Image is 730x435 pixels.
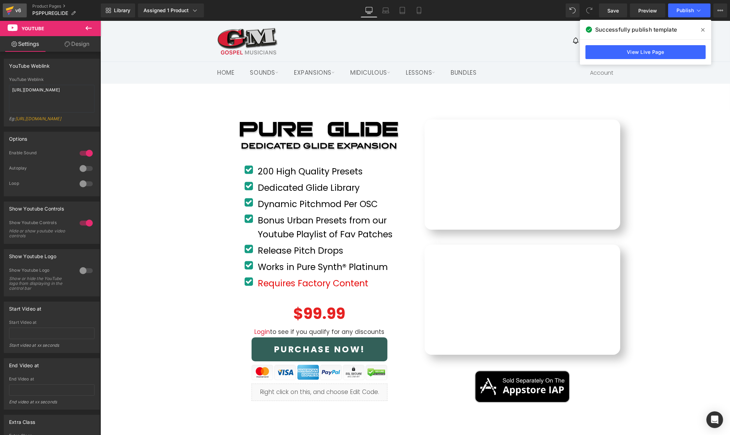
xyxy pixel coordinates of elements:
[9,202,64,212] div: Show Youtube Controls
[9,150,73,157] div: Enable Sound
[377,3,394,17] a: Laptop
[9,343,95,353] div: Start video at xx seconds
[32,10,68,16] span: PSPPUREGLIDE
[151,306,287,316] p: to see if you qualify for any discounts
[9,302,42,312] div: Start Video at
[3,3,27,17] a: v6
[9,320,95,325] div: Start Video at
[9,220,73,227] div: Show Youtube Controls
[343,41,383,63] a: Bundles
[9,399,95,409] div: End video at xx seconds
[9,377,95,381] div: End Video at
[566,3,580,17] button: Undo
[582,3,596,17] button: Redo
[411,3,427,17] a: Mobile
[638,7,657,14] span: Preview
[9,359,39,368] div: End Video at
[117,7,178,34] img: Gospel Musicians
[187,41,241,63] a: Expansions
[173,322,265,335] span: PURCHASE NOW!
[157,161,259,173] font: Dedicated Glide Library
[52,36,102,52] a: Design
[9,165,73,173] div: Autoplay
[486,41,516,63] a: Account
[143,7,198,14] div: Assigned 1 Product
[157,224,243,236] font: Release Pitch Drops
[154,307,170,315] a: Login
[607,7,619,14] span: Save
[22,26,44,31] span: Youtube
[9,268,73,275] div: Show Youtube Logo
[595,25,677,34] span: Successfully publish template
[142,41,185,63] a: Sounds
[394,3,411,17] a: Tablet
[157,240,287,252] font: Works in Pure Synth® Platinum
[9,116,95,126] div: Eg:
[14,6,23,15] div: v6
[9,229,72,238] div: Hide or show youtube video controls
[32,3,101,9] a: Product Pages
[585,45,706,59] a: View Live Page
[9,59,50,69] div: YouTube Weblink
[9,249,56,259] div: Show Youtube Logo
[157,177,277,189] font: Dynamic Pitchmod Per OSC
[157,256,268,269] span: Requires Factory Content
[9,415,35,425] div: Extra Class
[706,411,723,428] div: Open Intercom Messenger
[9,132,27,142] div: Options
[676,8,694,13] span: Publish
[15,116,61,121] a: [URL][DOMAIN_NAME]
[630,3,665,17] a: Preview
[361,3,377,17] a: Desktop
[9,77,95,82] div: YouTube Weblink
[151,317,287,341] button: PURCHASE NOW!
[713,3,727,17] button: More
[157,145,262,157] font: 200 High Quality Presets
[114,7,130,14] span: Library
[243,41,297,63] a: MIDIculous
[9,181,73,188] div: Loop
[9,276,72,291] div: Show or hide the YouTube logo from displaying in the control bar
[157,194,292,220] font: Bonus Urban Presets from our Youtube Playlist of Fav Patches
[668,3,711,17] button: Publish
[101,3,135,17] a: New Library
[193,282,245,304] span: $99.99
[298,41,342,63] a: Lessons
[110,41,141,63] a: Home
